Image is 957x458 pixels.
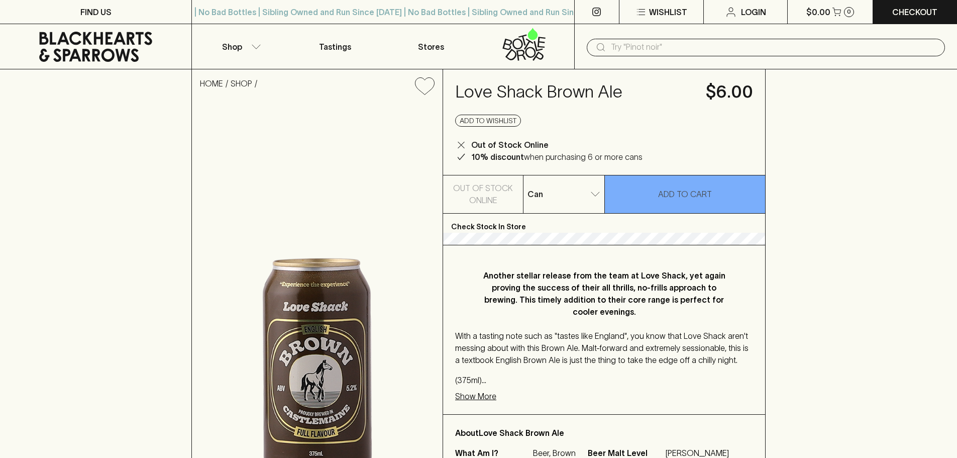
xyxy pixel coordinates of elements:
button: Shop [192,24,287,69]
p: Tastings [319,41,351,53]
a: Stores [383,24,479,69]
b: 10% discount [471,152,524,161]
button: Add to wishlist [411,73,439,99]
p: Login [741,6,766,18]
a: Tastings [287,24,383,69]
p: Another stellar release from the team at Love Shack, yet again proving the success of their all t... [475,269,733,318]
p: Checkout [892,6,937,18]
p: Can [527,188,543,200]
input: Try "Pinot noir" [611,39,937,55]
p: Shop [222,41,242,53]
p: Wishlist [649,6,687,18]
p: Out of Stock Online [471,139,549,151]
p: Stores [418,41,444,53]
p: when purchasing 6 or more cans [471,151,643,163]
p: Show More [455,390,496,402]
p: 0 [847,9,851,15]
a: SHOP [231,79,252,88]
a: HOME [200,79,223,88]
p: Out of Stock [453,182,513,194]
p: With a tasting note such as "tastes like England", you know that Love Shack aren't messing about ... [455,330,753,366]
p: Online [469,194,497,206]
button: Add to wishlist [455,115,521,127]
div: Can [523,184,604,204]
h4: $6.00 [706,81,753,103]
h4: Love Shack Brown Ale [455,81,694,103]
p: Check Stock In Store [443,214,765,233]
p: (375ml) [455,374,753,386]
p: $0.00 [806,6,830,18]
p: About Love Shack Brown Ale [455,427,753,439]
p: FIND US [80,6,112,18]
